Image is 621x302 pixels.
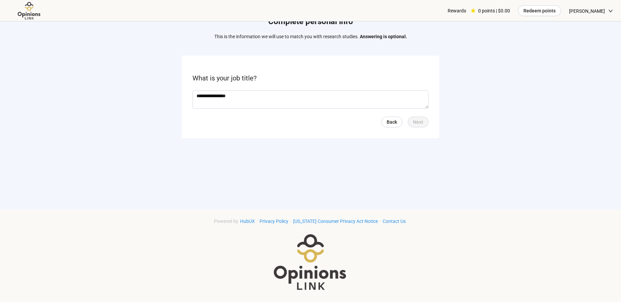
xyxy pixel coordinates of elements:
[523,7,556,14] span: Redeem points
[291,219,380,224] a: [US_STATE] Consumer Privacy Act Notice
[608,9,613,13] span: down
[413,118,423,126] span: Next
[569,0,605,22] span: [PERSON_NAME]
[381,117,402,127] a: Back
[238,219,257,224] a: HubUX
[387,118,397,126] span: Back
[518,5,561,16] button: Redeem points
[214,33,407,40] p: This is the information we will use to match you with research studies.
[214,15,407,28] h1: Complete personal info
[408,117,429,127] button: Next
[360,34,407,39] strong: Answering is optional.
[471,8,475,13] span: star
[214,219,238,224] span: Powered by
[258,219,290,224] a: Privacy Policy
[214,218,407,225] div: · · ·
[192,73,429,83] p: What is your job title?
[381,219,407,224] a: Contact Us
